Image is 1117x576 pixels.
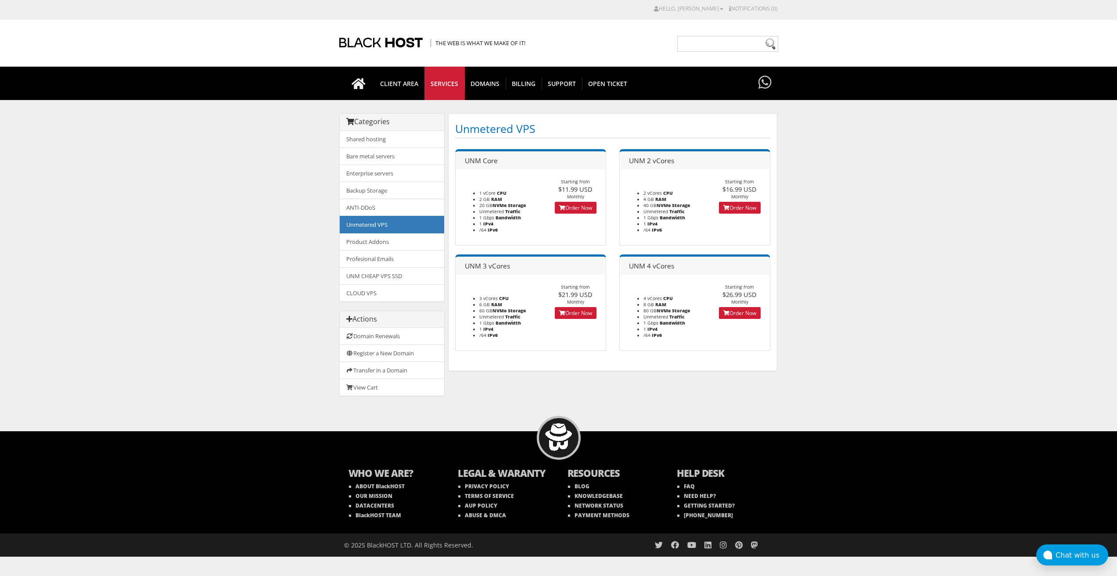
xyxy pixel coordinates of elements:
b: Traffic [669,208,685,215]
div: Starting from Monthly [710,179,770,200]
span: /64 [643,332,650,338]
span: 1 [479,326,482,332]
a: ANTI-DDoS [340,199,444,216]
h1: Unmetered VPS [455,120,770,138]
div: Have questions? [756,67,774,99]
b: HELP DESK [677,466,769,482]
a: PAYMENT METHODS [568,512,629,519]
b: Bandwidth [496,320,521,326]
b: Storage [508,308,526,314]
span: 1 [479,221,482,227]
img: BlackHOST mascont, Blacky. [545,423,572,451]
span: 1 [643,326,646,332]
span: 1 [643,221,646,227]
span: Open Ticket [582,78,633,89]
b: IPv4 [647,221,657,227]
a: Transfer in a Domain [340,361,444,379]
a: GETTING STARTED? [677,502,735,509]
span: 1 Gbps [643,215,658,221]
a: Order Now [555,307,596,319]
a: Go to homepage [343,67,374,100]
a: OUR MISSION [349,492,392,500]
a: View Cart [340,379,444,396]
span: Support [542,78,582,89]
b: Storage [672,308,690,314]
b: NVMe [657,202,671,208]
span: /64 [479,227,486,233]
a: Billing [506,67,542,100]
span: Domains [464,78,506,89]
span: 4 GB [643,196,654,202]
span: 60 GB [479,308,506,314]
a: Backup Storage [340,182,444,199]
b: Traffic [669,314,685,320]
span: Unmetered [479,208,504,215]
a: NETWORK STATUS [568,502,623,509]
a: SERVICES [424,67,465,100]
a: Support [542,67,582,100]
a: Unmetered VPS [340,216,444,233]
a: Open Ticket [582,67,633,100]
a: Profesional Emails [340,250,444,268]
b: Traffic [505,314,521,320]
span: Unmetered [643,208,668,215]
div: Chat with us [1056,551,1108,559]
a: TERMS OF SERVICE [458,492,514,500]
b: CPU [497,190,506,196]
span: UNM Core [465,156,498,165]
span: SERVICES [424,78,465,89]
span: UNM 2 vCores [629,156,674,165]
span: $21.99 USD [558,290,593,299]
a: NEED HELP? [677,492,716,500]
b: WHO WE ARE? [348,466,441,482]
b: LEGAL & WARANTY [458,466,550,482]
a: FAQ [677,483,695,490]
span: The Web is what we make of it! [431,39,525,47]
b: Bandwidth [660,215,685,221]
span: $26.99 USD [722,290,757,299]
a: CLIENT AREA [374,67,425,100]
b: RAM [655,301,666,308]
b: Storage [508,202,526,208]
a: PRIVACY POLICY [458,483,509,490]
a: BLOG [568,483,589,490]
span: 20 GB [479,202,506,208]
span: 1 vCore [479,190,496,196]
a: ABUSE & DMCA [458,512,506,519]
a: ABOUT BlackHOST [349,483,405,490]
h3: Categories [346,118,438,126]
span: Unmetered [643,314,668,320]
span: 1 Gbps [479,215,494,221]
a: Product Addons [340,233,444,250]
b: Traffic [505,208,521,215]
a: KNOWLEDGEBASE [568,492,623,500]
b: IPv6 [652,227,662,233]
b: IPv4 [483,326,493,332]
span: UNM 4 vCores [629,261,674,271]
span: 2 vCores [643,190,662,196]
div: Starting from Monthly [546,179,606,200]
span: Billing [506,78,542,89]
a: CLOUD VPS [340,284,444,301]
b: IPv4 [647,326,657,332]
span: $16.99 USD [722,185,757,193]
b: RESOURCES [567,466,660,482]
span: 40 GB [643,202,671,208]
span: Unmetered [479,314,504,320]
button: Chat with us [1036,544,1108,565]
b: CPU [499,295,509,301]
a: Shared hosting [340,131,444,148]
b: IPv6 [652,332,662,338]
h3: Actions [346,315,438,323]
span: /64 [643,227,650,233]
span: CLIENT AREA [374,78,425,89]
a: Order Now [719,307,761,319]
b: Bandwidth [660,320,685,326]
span: /64 [479,332,486,338]
a: Domain Renewals [340,328,444,345]
span: 6 GB [479,301,490,308]
b: RAM [655,196,666,202]
a: Order Now [555,202,596,214]
a: DATACENTERS [349,502,394,509]
a: Domains [464,67,506,100]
